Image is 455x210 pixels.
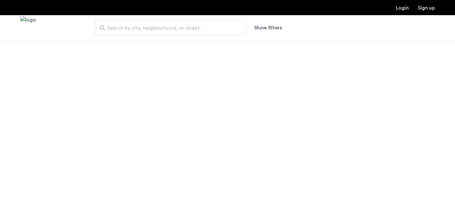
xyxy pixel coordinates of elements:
span: Search by city, neighborhood, or street. [107,24,229,32]
a: Registration [418,5,435,10]
img: logo [20,16,36,40]
button: Show or hide filters [254,24,282,32]
a: Cazamio Logo [20,16,36,40]
input: Apartment Search [95,20,246,35]
a: Login [396,5,409,10]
